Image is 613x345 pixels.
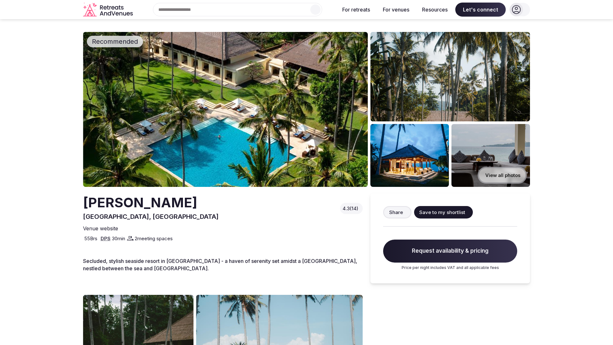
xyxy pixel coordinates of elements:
[378,3,414,17] button: For venues
[414,206,473,218] button: Save to my shortlist
[101,235,110,241] a: DPS
[337,3,375,17] button: For retreats
[83,3,134,17] a: Visit the homepage
[370,32,530,121] img: Venue gallery photo
[89,37,140,46] span: Recommended
[455,3,506,17] span: Let's connect
[451,124,530,187] img: Venue gallery photo
[112,235,125,242] span: 30 min
[83,213,219,220] span: [GEOGRAPHIC_DATA], [GEOGRAPHIC_DATA]
[417,3,453,17] button: Resources
[83,225,121,232] a: Venue website
[383,206,412,218] button: Share
[383,265,517,271] p: Price per night includes VAT and all applicable fees
[84,235,97,242] span: 55 Brs
[343,205,358,212] span: 4.3 (14)
[83,193,219,212] h2: [PERSON_NAME]
[83,32,368,187] img: Venue cover photo
[87,36,143,47] div: Recommended
[83,225,118,232] span: Venue website
[419,209,465,216] span: Save to my shortlist
[478,167,527,184] button: View all photos
[389,209,403,216] span: Share
[343,205,360,212] button: 4.3(14)
[135,235,173,242] span: 2 meeting spaces
[83,258,357,271] span: Secluded, stylish seaside resort in [GEOGRAPHIC_DATA] - a haven of serenity set amidst a [GEOGRAP...
[383,240,517,263] span: Request availability & pricing
[370,124,449,187] img: Venue gallery photo
[83,3,134,17] svg: Retreats and Venues company logo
